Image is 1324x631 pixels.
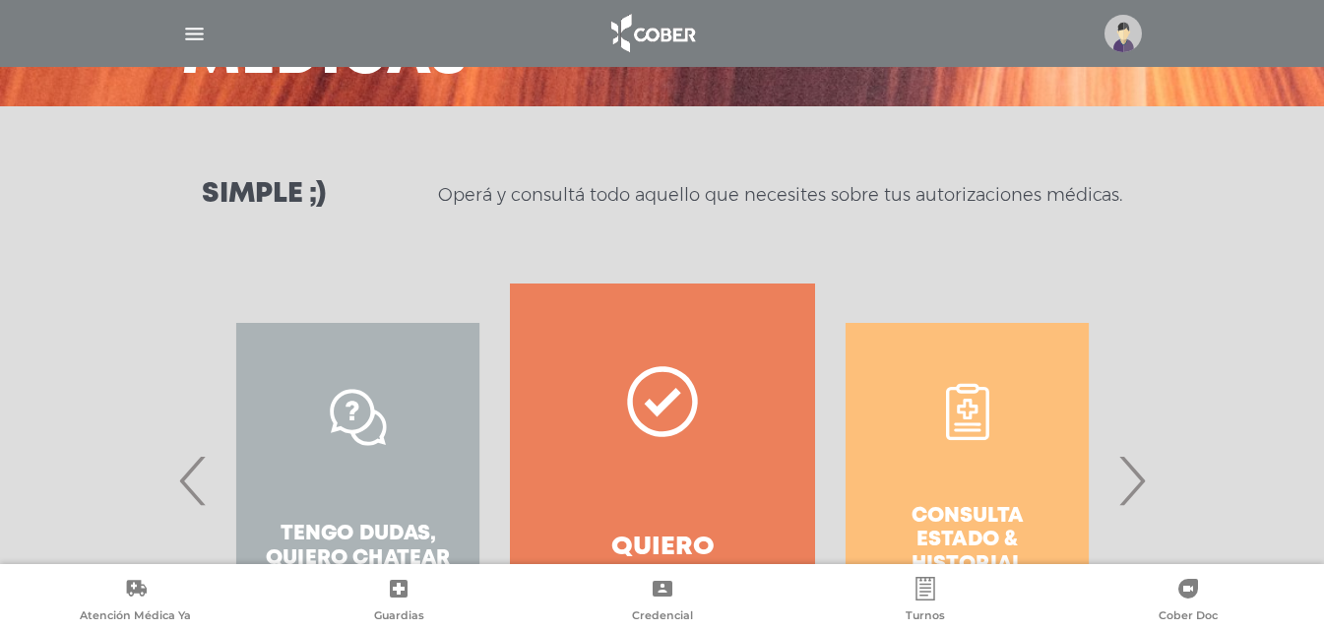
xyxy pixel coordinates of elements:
[545,533,779,594] h4: Quiero autorizar
[632,608,693,626] span: Credencial
[174,427,213,534] span: Previous
[202,181,326,209] h3: Simple ;)
[1112,427,1151,534] span: Next
[374,608,424,626] span: Guardias
[4,577,267,627] a: Atención Médica Ya
[438,183,1122,207] p: Operá y consultá todo aquello que necesites sobre tus autorizaciones médicas.
[267,577,530,627] a: Guardias
[182,22,207,46] img: Cober_menu-lines-white.svg
[793,577,1056,627] a: Turnos
[531,577,793,627] a: Credencial
[600,10,704,57] img: logo_cober_home-white.png
[906,608,945,626] span: Turnos
[1057,577,1320,627] a: Cober Doc
[1104,15,1142,52] img: profile-placeholder.svg
[80,608,191,626] span: Atención Médica Ya
[1159,608,1218,626] span: Cober Doc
